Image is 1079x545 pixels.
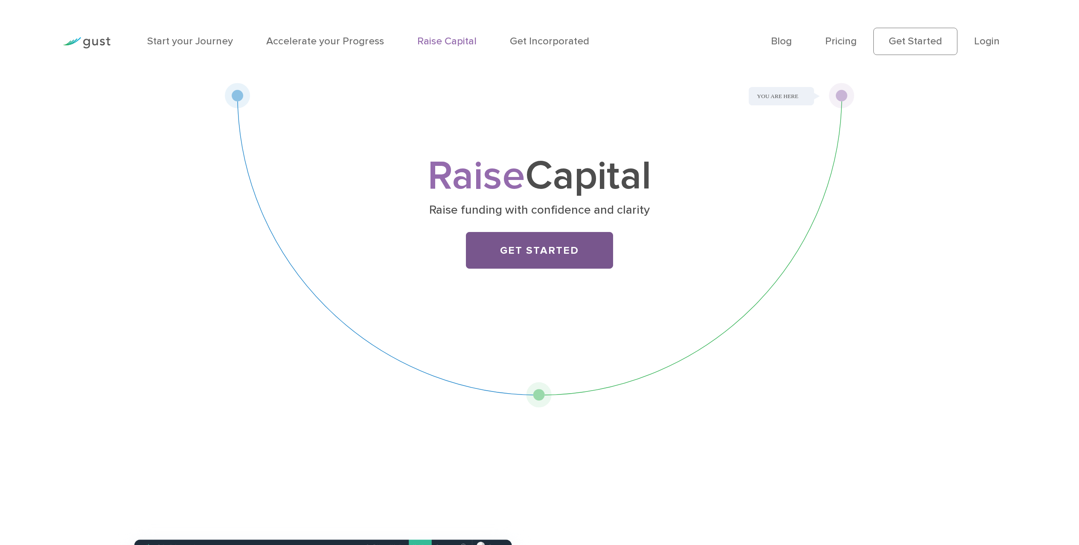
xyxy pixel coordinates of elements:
[771,35,792,47] a: Blog
[974,35,1000,47] a: Login
[510,35,589,47] a: Get Incorporated
[266,35,384,47] a: Accelerate your Progress
[428,152,525,200] span: Raise
[466,232,613,269] a: Get Started
[147,35,233,47] a: Start your Journey
[317,202,762,218] p: Raise funding with confidence and clarity
[63,37,111,49] img: Gust Logo
[313,158,766,194] h1: Capital
[873,28,957,55] a: Get Started
[417,35,477,47] a: Raise Capital
[825,35,857,47] a: Pricing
